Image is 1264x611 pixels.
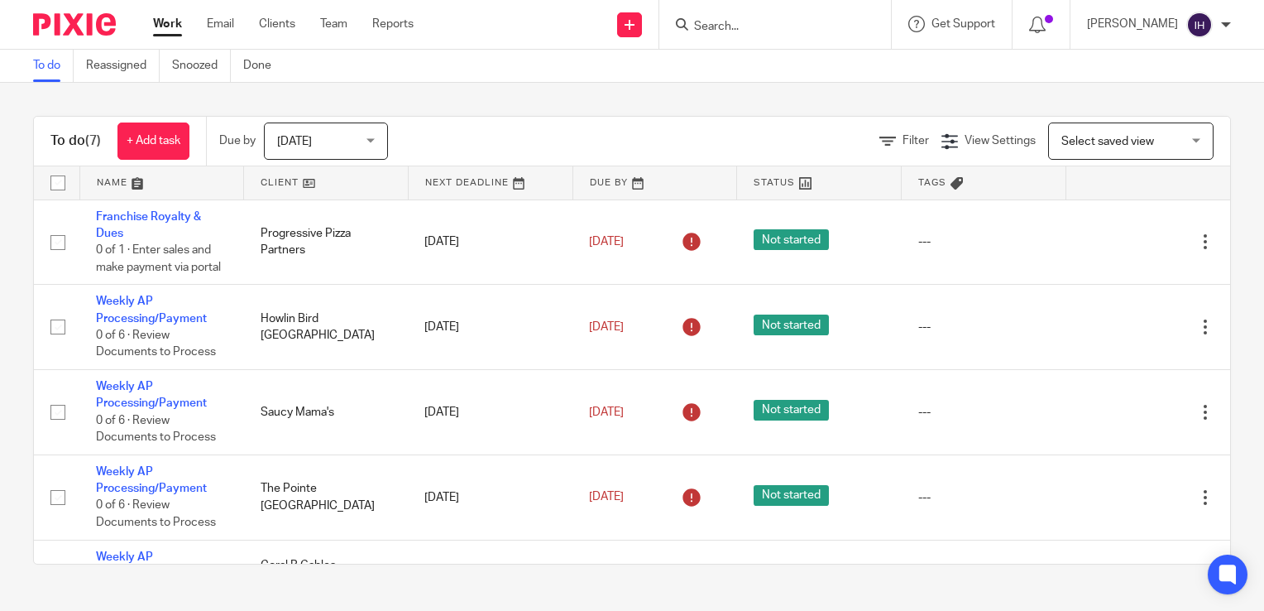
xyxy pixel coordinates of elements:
[918,233,1050,250] div: ---
[589,321,624,333] span: [DATE]
[243,50,284,82] a: Done
[965,135,1036,147] span: View Settings
[320,16,347,32] a: Team
[96,500,216,529] span: 0 of 6 · Review Documents to Process
[207,16,234,32] a: Email
[50,132,101,150] h1: To do
[85,134,101,147] span: (7)
[153,16,182,32] a: Work
[918,178,946,187] span: Tags
[589,407,624,418] span: [DATE]
[244,200,409,285] td: Progressive Pizza Partners
[96,381,207,409] a: Weekly AP Processing/Payment
[589,492,624,503] span: [DATE]
[408,455,572,540] td: [DATE]
[96,211,201,239] a: Franchise Royalty & Dues
[117,123,189,160] a: + Add task
[754,485,829,506] span: Not started
[219,132,256,149] p: Due by
[1186,12,1213,38] img: svg%3E
[754,315,829,335] span: Not started
[408,200,572,285] td: [DATE]
[372,16,414,32] a: Reports
[96,415,216,444] span: 0 of 6 · Review Documents to Process
[589,236,624,248] span: [DATE]
[408,370,572,455] td: [DATE]
[244,455,409,540] td: The Pointe [GEOGRAPHIC_DATA]
[918,404,1050,421] div: ---
[259,16,295,32] a: Clients
[172,50,231,82] a: Snoozed
[244,370,409,455] td: Saucy Mama's
[96,466,207,494] a: Weekly AP Processing/Payment
[96,244,221,273] span: 0 of 1 · Enter sales and make payment via portal
[86,50,160,82] a: Reassigned
[277,136,312,147] span: [DATE]
[33,50,74,82] a: To do
[96,330,216,358] span: 0 of 6 · Review Documents to Process
[931,18,995,30] span: Get Support
[33,13,116,36] img: Pixie
[692,20,841,35] input: Search
[96,551,207,580] a: Weekly AP Processing/Payment
[918,319,1050,335] div: ---
[754,400,829,421] span: Not started
[918,489,1050,506] div: ---
[96,296,207,324] a: Weekly AP Processing/Payment
[754,229,829,250] span: Not started
[903,135,929,147] span: Filter
[244,285,409,370] td: Howlin Bird [GEOGRAPHIC_DATA]
[1087,16,1178,32] p: [PERSON_NAME]
[408,285,572,370] td: [DATE]
[1061,136,1154,147] span: Select saved view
